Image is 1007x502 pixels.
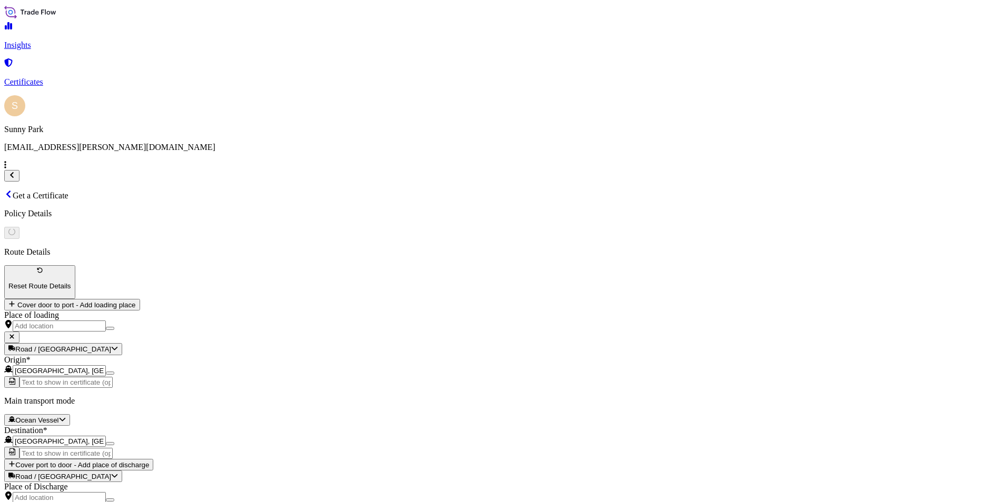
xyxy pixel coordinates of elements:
[4,299,140,310] button: Cover door to port - Add loading place
[15,416,58,424] span: Ocean Vessel
[4,355,1003,365] div: Origin
[19,377,113,388] input: Text to appear on certificate
[13,436,106,447] input: Destination
[12,101,18,111] span: S
[15,346,111,354] span: Road / [GEOGRAPHIC_DATA]
[4,77,1003,87] p: Certificates
[4,190,1003,200] p: Get a Certificate
[4,482,1003,491] div: Place of Discharge
[13,365,106,376] input: Origin
[17,301,136,309] span: Cover door to port - Add loading place
[4,470,122,482] button: Select transport
[4,459,153,470] button: Cover port to door - Add place of discharge
[106,327,114,330] button: Show suggestions
[19,448,113,459] input: Text to appear on certificate
[15,473,111,480] span: Road / [GEOGRAPHIC_DATA]
[4,247,1003,257] p: Route Details
[4,396,1003,406] p: Main transport mode
[8,282,71,290] p: Reset Route Details
[4,426,1003,435] div: Destination
[4,414,70,426] button: Select transport
[106,372,114,375] button: Show suggestions
[4,310,1003,320] div: Place of loading
[4,343,122,355] button: Select transport
[4,265,75,299] button: Reset Route Details
[4,209,1003,218] p: Policy Details
[4,227,19,238] button: Loading
[4,41,1003,50] p: Insights
[15,461,149,469] span: Cover port to door - Add place of discharge
[4,125,1003,134] p: Sunny Park
[13,320,106,332] input: Place of loading
[106,442,114,445] button: Show suggestions
[4,59,1003,87] a: Certificates
[8,228,15,237] div: Loading
[4,23,1003,50] a: Insights
[4,143,1003,152] p: [EMAIL_ADDRESS][PERSON_NAME][DOMAIN_NAME]
[106,498,114,501] button: Show suggestions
